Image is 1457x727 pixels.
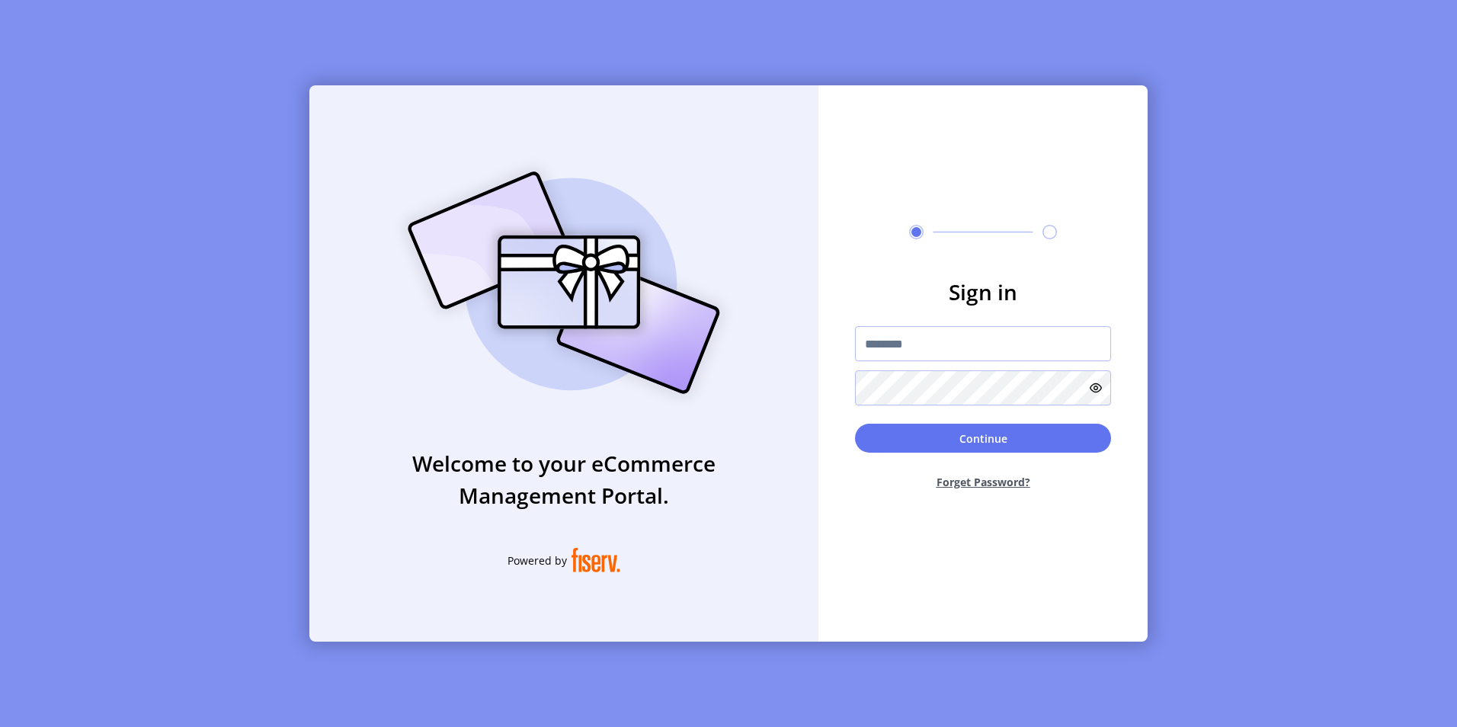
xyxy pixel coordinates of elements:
[508,552,567,568] span: Powered by
[855,424,1111,453] button: Continue
[309,447,818,511] h3: Welcome to your eCommerce Management Portal.
[855,276,1111,308] h3: Sign in
[385,155,743,411] img: card_Illustration.svg
[855,462,1111,502] button: Forget Password?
